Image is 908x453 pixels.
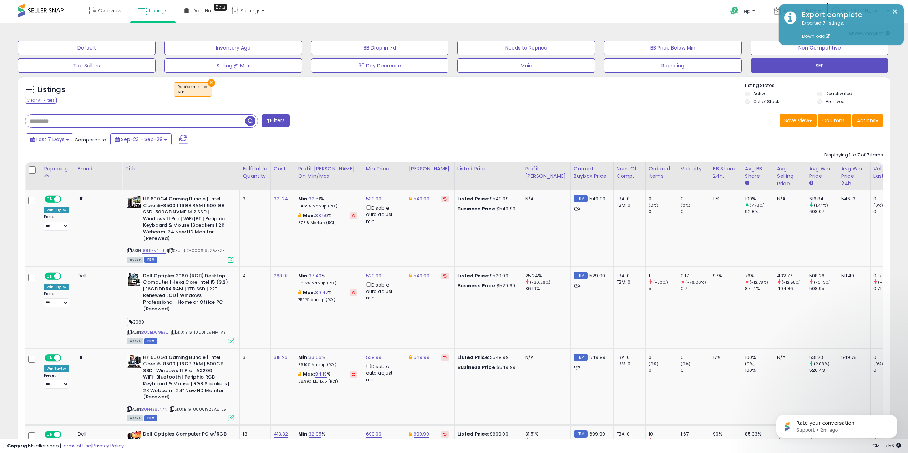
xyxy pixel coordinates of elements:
div: 0 [873,354,902,361]
div: Preset: [44,292,69,308]
div: 99% [713,431,736,437]
div: $549.99 [457,354,517,361]
a: Download [802,33,830,39]
span: Listings [149,7,168,14]
div: Win BuyBox [44,207,69,213]
div: Repricing [44,165,72,173]
a: 321.24 [274,195,288,202]
div: N/A [777,196,801,202]
span: All listings currently available for purchase on Amazon [127,257,143,263]
button: Selling @ Max [164,58,302,73]
div: FBA: 0 [617,431,640,437]
div: 0.71 [681,285,710,292]
a: 318.26 [274,354,288,361]
b: Max: [303,212,315,219]
div: $529.99 [457,283,517,289]
div: % [298,196,357,209]
button: Main [457,58,595,73]
div: 0 [873,209,902,215]
button: Columns [818,114,851,127]
a: Privacy Policy [92,442,124,449]
div: 1 [649,273,678,279]
button: SFP [751,58,888,73]
div: ASIN: [127,196,234,262]
span: 3060 [127,318,146,326]
div: 5 [649,285,678,292]
b: Min: [298,431,309,437]
b: Min: [298,195,309,202]
span: FBM [144,338,157,344]
div: Current Buybox Price [574,165,610,180]
div: $699.99 [457,431,517,437]
div: 511.49 [841,273,865,279]
small: (0%) [873,361,883,367]
div: $529.99 [457,273,517,279]
div: $549.99 [457,364,517,371]
div: % [298,371,357,384]
small: (0%) [873,202,883,208]
div: Avg Win Price 24h. [841,165,867,187]
div: Clear All Filters [25,97,57,104]
div: 608.07 [809,209,838,215]
div: 432.77 [777,273,806,279]
div: Preset: [44,373,69,389]
div: 0 [649,354,678,361]
div: Profit [PERSON_NAME] [525,165,568,180]
small: (0%) [681,361,691,367]
div: Title [125,165,237,173]
b: HP 600G4 Gaming Bundle | Intel Core i5-8500 | 16GB RAM | 500GB SSD | Windows 11 Pro | AX200 WiFi+... [143,354,230,402]
a: 549.99 [414,354,430,361]
div: 0.17 [873,273,902,279]
b: Dell Optiplex 3060 (RGB) Desktop Computer | Hexa Core Intel i5 (3.2) | 16GB DDR4 RAM | 1TB SSD | ... [143,273,230,314]
div: N/A [777,354,801,361]
b: Business Price: [457,205,497,212]
div: Brand [78,165,120,173]
span: Columns [822,117,845,124]
div: FBA: 0 [617,273,640,279]
small: (-76.06%) [878,279,899,285]
div: Velocity Last 7d [873,165,899,180]
div: 616.84 [809,196,838,202]
span: OFF [60,196,72,202]
div: 0 [873,367,902,374]
span: 549.99 [589,354,605,361]
a: 699.99 [366,431,382,438]
button: Filters [262,114,289,127]
small: (-12.78%) [750,279,768,285]
div: Disable auto adjust min [366,362,400,383]
span: Reprice method : [178,84,208,95]
div: N/A [525,354,565,361]
button: Save View [780,114,817,127]
h5: Listings [38,85,65,95]
b: Listed Price: [457,354,490,361]
div: N/A [525,196,565,202]
div: SFP [178,89,208,94]
a: Terms of Use [61,442,91,449]
span: Compared to: [75,137,107,143]
div: 76% [745,273,774,279]
div: Velocity [681,165,707,173]
div: % [298,273,357,286]
small: (1.44%) [814,202,828,208]
small: Avg Win Price. [809,180,813,186]
button: × [892,7,898,16]
div: 494.86 [777,285,806,292]
span: ON [45,273,54,279]
small: (0%) [649,202,659,208]
span: Help [741,8,750,14]
div: 97% [713,273,736,279]
div: 0 [649,209,678,215]
span: FBM [144,415,157,421]
small: FBM [574,430,588,438]
b: Max: [303,371,315,377]
div: $549.99 [457,206,517,212]
div: 1.67 [681,431,710,437]
label: Out of Stock [753,98,779,104]
div: seller snap | | [7,443,124,449]
div: Disable auto adjust min [366,204,400,225]
b: Listed Price: [457,431,490,437]
span: | SKU: BTG-00061922AZ-25 [167,248,225,253]
div: 0 [873,196,902,202]
div: 508.95 [809,285,838,292]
